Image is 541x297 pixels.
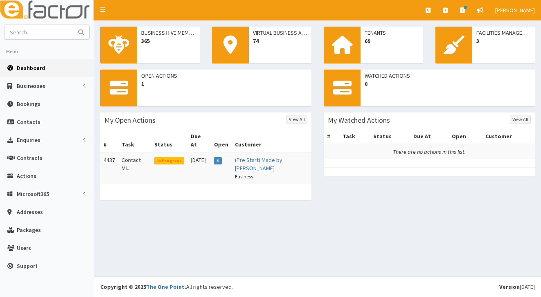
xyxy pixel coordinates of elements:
th: Customer [232,129,311,152]
a: View All [286,115,307,124]
span: Dashboard [17,64,45,72]
span: 74 [253,37,307,45]
span: Support [17,262,38,270]
span: Open Actions [141,72,307,80]
th: Due At [187,129,211,152]
th: Task [118,129,151,152]
span: 1 [141,80,307,88]
th: # [324,129,339,144]
span: Tenants [365,29,419,37]
a: View All [510,115,531,124]
th: Task [339,129,370,144]
span: Packages [17,226,41,234]
span: Businesses [17,82,45,90]
b: Version [499,283,520,290]
span: Users [17,244,31,252]
input: Search... [5,25,73,39]
span: Business Hive Members [141,29,196,37]
span: Facilities Management [476,29,531,37]
td: [DATE] [187,152,211,184]
a: (Pre Start) Made by [PERSON_NAME] [235,156,282,172]
span: Contacts [17,118,41,126]
th: Open [211,129,232,152]
th: Customer [482,129,535,144]
span: Microsoft365 [17,190,49,198]
span: 5 [214,157,222,164]
th: Status [151,129,187,152]
span: 0 [365,80,531,88]
h3: My Watched Actions [328,117,390,124]
i: There are no actions in this list. [393,148,466,155]
span: 3 [476,37,531,45]
span: [PERSON_NAME] [495,7,535,14]
span: 69 [365,37,419,45]
div: [DATE] [499,283,535,291]
span: Addresses [17,208,43,216]
th: Open [449,129,482,144]
td: Contact Mi... [118,152,151,184]
a: The One Point [146,283,185,290]
td: 4437 [100,152,118,184]
small: Business [235,173,253,180]
h3: My Open Actions [104,117,156,124]
span: Bookings [17,100,41,108]
th: # [100,129,118,152]
span: Watched Actions [365,72,531,80]
span: Virtual Business Addresses [253,29,307,37]
footer: All rights reserved. [94,276,541,297]
th: Due At [410,129,449,144]
span: 365 [141,37,196,45]
span: Enquiries [17,136,41,144]
span: Contracts [17,154,43,162]
span: Actions [17,172,36,180]
th: Status [370,129,410,144]
strong: Copyright © 2025 . [100,283,186,290]
span: In Progress [154,157,184,164]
